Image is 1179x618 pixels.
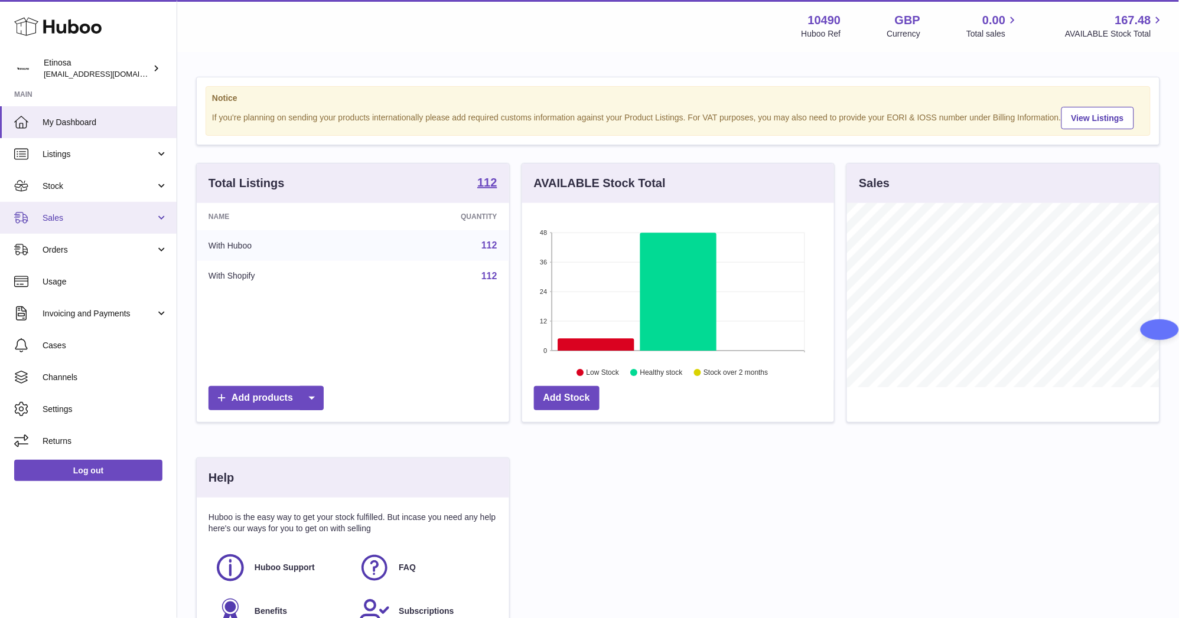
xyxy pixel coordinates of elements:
[481,240,497,250] a: 112
[43,308,155,319] span: Invoicing and Payments
[966,28,1019,40] span: Total sales
[43,149,155,160] span: Listings
[209,512,497,534] p: Huboo is the easy way to get your stock fulfilled. But incase you need any help here's our ways f...
[640,369,683,377] text: Healthy stock
[14,60,32,77] img: Wolphuk@gmail.com
[704,369,768,377] text: Stock over 2 months
[540,259,547,266] text: 36
[540,229,547,236] text: 48
[214,552,347,584] a: Huboo Support
[534,386,600,410] a: Add Stock
[477,176,497,188] strong: 112
[481,271,497,281] a: 112
[540,288,547,295] text: 24
[212,105,1144,129] div: If you're planning on sending your products internationally please add required customs informati...
[808,12,841,28] strong: 10490
[399,562,416,573] span: FAQ
[43,276,168,287] span: Usage
[1061,107,1134,129] a: View Listings
[255,606,287,617] span: Benefits
[540,318,547,325] text: 12
[802,28,841,40] div: Huboo Ref
[359,552,491,584] a: FAQ
[43,117,168,128] span: My Dashboard
[477,176,497,191] a: 112
[1065,12,1165,40] a: 167.48 AVAILABLE Stock Total
[966,12,1019,40] a: 0.00 Total sales
[895,12,920,28] strong: GBP
[44,57,150,80] div: Etinosa
[1065,28,1165,40] span: AVAILABLE Stock Total
[255,562,315,573] span: Huboo Support
[43,372,168,383] span: Channels
[887,28,921,40] div: Currency
[399,606,454,617] span: Subscriptions
[534,175,666,191] h3: AVAILABLE Stock Total
[43,244,155,256] span: Orders
[209,470,234,486] h3: Help
[212,93,1144,104] strong: Notice
[209,175,285,191] h3: Total Listings
[43,181,155,192] span: Stock
[14,460,162,481] a: Log out
[43,436,168,447] span: Returns
[587,369,620,377] text: Low Stock
[197,230,365,261] td: With Huboo
[543,347,547,354] text: 0
[209,386,324,410] a: Add products
[1115,12,1151,28] span: 167.48
[365,203,509,230] th: Quantity
[43,340,168,351] span: Cases
[43,404,168,415] span: Settings
[983,12,1006,28] span: 0.00
[44,69,174,79] span: [EMAIL_ADDRESS][DOMAIN_NAME]
[197,203,365,230] th: Name
[197,261,365,292] td: With Shopify
[43,212,155,224] span: Sales
[859,175,890,191] h3: Sales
